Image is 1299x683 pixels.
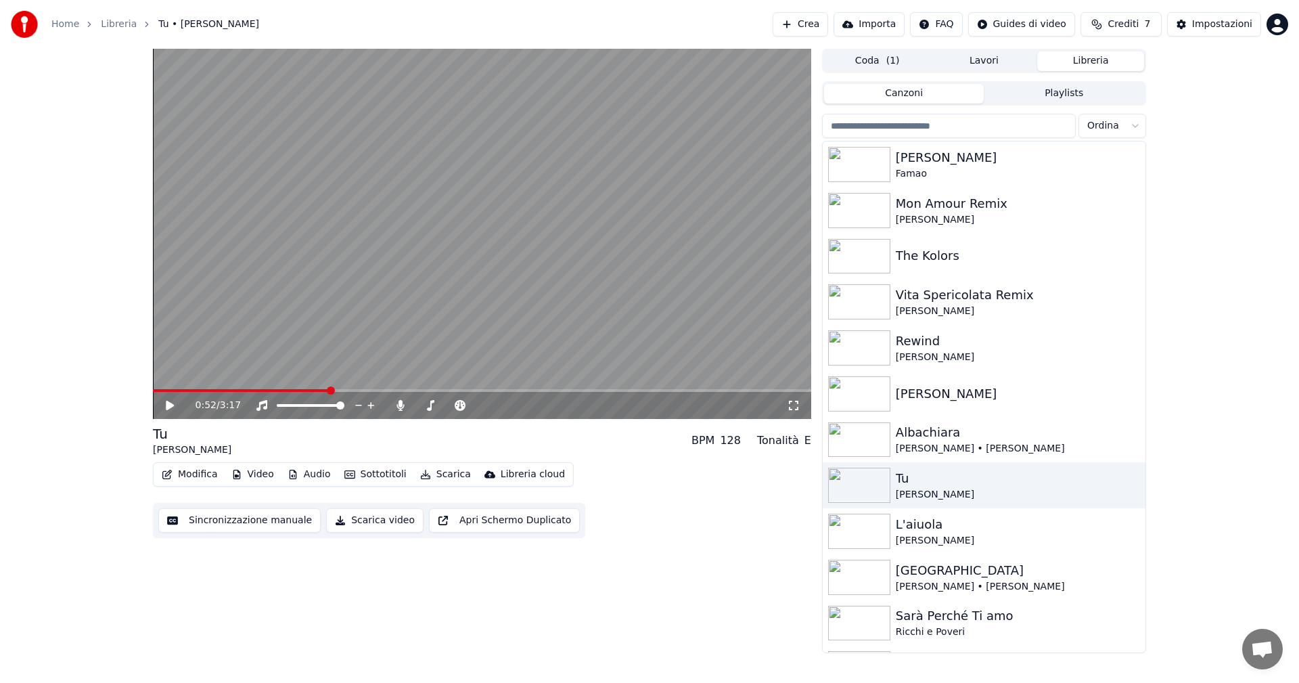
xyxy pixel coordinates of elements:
div: [GEOGRAPHIC_DATA] [896,561,1140,580]
div: Rewind [896,332,1140,351]
button: Importa [834,12,905,37]
span: 0:52 [196,399,216,412]
a: Home [51,18,79,31]
div: Famao [896,167,1140,181]
div: [PERSON_NAME] • [PERSON_NAME] [896,580,1140,594]
button: Modifica [156,465,223,484]
div: [PERSON_NAME] [896,148,1140,167]
div: [PERSON_NAME] [896,213,1140,227]
button: Crediti7 [1080,12,1162,37]
button: Playlists [984,84,1144,104]
div: [PERSON_NAME] [896,384,1140,403]
button: Coda [824,51,931,71]
div: Tonalità [757,433,799,449]
div: / [196,399,228,412]
button: Apri Schermo Duplicato [429,508,580,533]
a: Libreria [101,18,137,31]
div: Ricchi e Poveri [896,625,1140,639]
div: BPM [691,433,714,449]
div: [PERSON_NAME] [896,305,1140,318]
div: 128 [720,433,741,449]
div: [PERSON_NAME] [153,443,231,457]
span: 7 [1144,18,1150,31]
img: youka [11,11,38,38]
button: FAQ [910,12,962,37]
div: Vita Spericolata Remix [896,286,1140,305]
div: Sarà Perché Ti amo [896,607,1140,625]
button: Lavori [931,51,1038,71]
div: E [804,433,811,449]
button: Audio [282,465,336,484]
div: The Kolors [896,246,1140,265]
span: Tu • [PERSON_NAME] [158,18,259,31]
nav: breadcrumb [51,18,259,31]
button: Canzoni [824,84,984,104]
button: Sottotitoli [339,465,412,484]
span: 3:17 [220,399,241,412]
div: [PERSON_NAME] [896,488,1140,502]
div: Mon Amour Remix [896,194,1140,213]
div: L'aiuola [896,515,1140,534]
span: ( 1 ) [886,54,900,68]
span: Crediti [1108,18,1139,31]
button: Scarica video [326,508,424,533]
div: Tu [153,424,231,443]
button: Video [226,465,279,484]
div: Libreria cloud [501,468,565,481]
div: [PERSON_NAME] [896,534,1140,548]
span: Ordina [1087,119,1119,133]
button: Guides di video [968,12,1075,37]
div: Tu [896,469,1140,488]
button: Impostazioni [1167,12,1261,37]
div: [PERSON_NAME] [896,351,1140,364]
div: Impostazioni [1192,18,1252,31]
button: Crea [773,12,828,37]
button: Libreria [1037,51,1144,71]
div: Albachiara [896,423,1140,442]
div: [PERSON_NAME] • [PERSON_NAME] [896,442,1140,456]
a: Aprire la chat [1242,629,1283,669]
button: Scarica [415,465,476,484]
button: Sincronizzazione manuale [158,508,321,533]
